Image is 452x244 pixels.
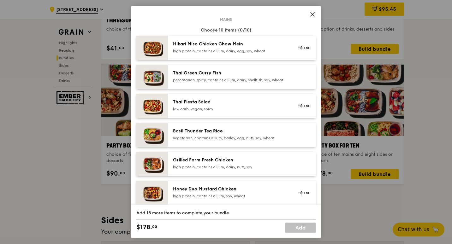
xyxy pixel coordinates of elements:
span: 00 [152,224,157,229]
div: Honey Duo Mustard Chicken [173,186,286,192]
span: Mains [217,17,235,22]
div: Choose 10 items (0/10) [136,27,316,33]
img: daily_normal_Hikari_Miso_Chicken_Chow_Mein__Horizontal_.jpg [136,36,168,60]
div: Thai Fiesta Salad [173,99,286,105]
div: Grilled Farm Fresh Chicken [173,157,286,163]
div: Thai Green Curry Fish [173,70,286,76]
img: daily_normal_Honey_Duo_Mustard_Chicken__Horizontal_.jpg [136,181,168,205]
div: Basil Thunder Tea Rice [173,128,286,134]
div: pescatarian, spicy, contains allium, dairy, shellfish, soy, wheat [173,78,286,83]
a: Add [285,223,316,233]
div: low carb, vegan, spicy [173,107,286,112]
div: high protein, contains allium, soy, wheat [173,194,286,199]
div: Add 18 more items to complete your bundle [136,210,316,217]
img: daily_normal_HORZ-Thai-Green-Curry-Fish.jpg [136,65,168,89]
img: daily_normal_HORZ-Basil-Thunder-Tea-Rice.jpg [136,123,168,147]
img: daily_normal_HORZ-Grilled-Farm-Fresh-Chicken.jpg [136,152,168,176]
span: $178. [136,223,152,232]
div: +$0.50 [294,190,311,195]
div: +$0.50 [294,103,311,108]
div: Hikari Miso Chicken Chow Mein [173,41,286,47]
img: daily_normal_Thai_Fiesta_Salad__Horizontal_.jpg [136,94,168,118]
div: high protein, contains allium, dairy, egg, soy, wheat [173,49,286,54]
div: +$0.50 [294,45,311,50]
div: vegetarian, contains allium, barley, egg, nuts, soy, wheat [173,136,286,141]
div: high protein, contains allium, dairy, nuts, soy [173,165,286,170]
